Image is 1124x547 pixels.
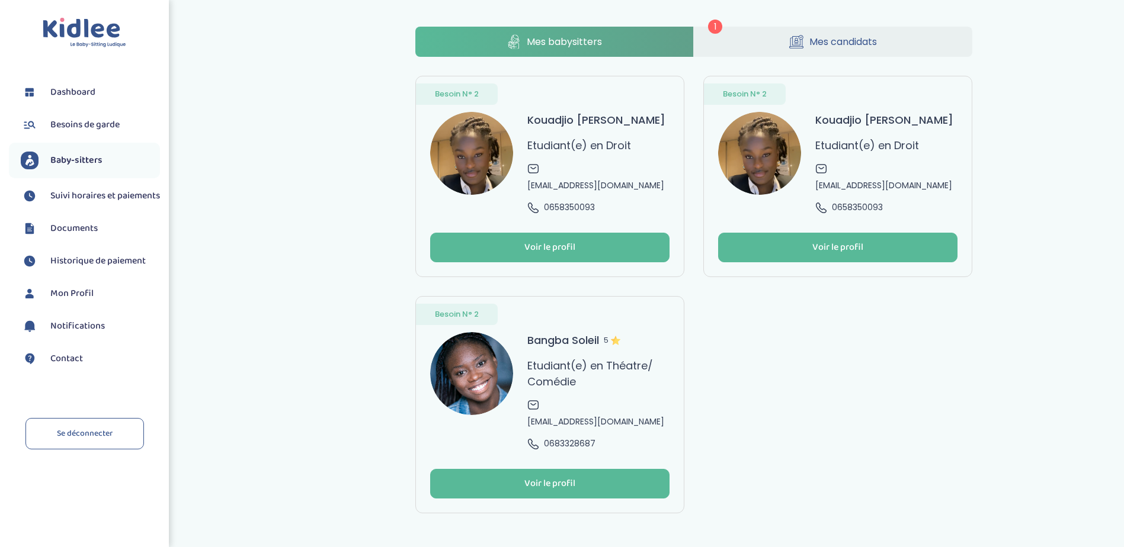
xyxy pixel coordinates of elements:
[544,437,595,450] span: 0683328687
[21,187,39,205] img: suivihoraire.svg
[718,112,801,195] img: avatar
[527,416,664,428] span: [EMAIL_ADDRESS][DOMAIN_NAME]
[21,350,160,368] a: Contact
[21,83,160,101] a: Dashboard
[21,252,39,270] img: suivihoraire.svg
[524,477,575,491] div: Voir le profil
[694,27,972,57] a: Mes candidats
[50,287,94,301] span: Mon Profil
[832,201,883,214] span: 0658350093
[415,296,684,513] a: Besoin N° 2 avatar Bangba Soleil5 Etudiant(e) en Théatre/ Comédie [EMAIL_ADDRESS][DOMAIN_NAME] 06...
[21,116,39,134] img: besoin.svg
[50,254,146,268] span: Historique de paiement
[723,88,767,100] span: Besoin N° 2
[527,358,670,390] p: Etudiant(e) en Théatre/ Comédie
[21,220,39,237] img: documents.svg
[815,112,953,128] h3: Kouadjio [PERSON_NAME]
[415,76,684,277] a: Besoin N° 2 avatar Kouadjio [PERSON_NAME] Etudiant(e) en Droit [EMAIL_ADDRESS][DOMAIN_NAME] 06583...
[718,233,958,262] button: Voir le profil
[21,220,160,237] a: Documents
[604,332,620,348] span: 5
[708,20,722,34] span: 1
[21,285,160,303] a: Mon Profil
[21,317,39,335] img: notification.svg
[527,112,665,128] h3: Kouadjio [PERSON_NAME]
[43,18,126,48] img: logo.svg
[21,252,160,270] a: Historique de paiement
[527,137,631,153] p: Etudiant(e) en Droit
[21,152,39,169] img: babysitters.svg
[527,332,620,348] h3: Bangba Soleil
[415,27,694,57] a: Mes babysitters
[527,179,664,192] span: [EMAIL_ADDRESS][DOMAIN_NAME]
[544,201,595,214] span: 0658350093
[50,221,98,236] span: Documents
[50,153,103,168] span: Baby-sitters
[21,285,39,303] img: profil.svg
[815,179,952,192] span: [EMAIL_ADDRESS][DOMAIN_NAME]
[812,241,863,255] div: Voir le profil
[50,189,160,203] span: Suivi horaires et paiements
[21,116,160,134] a: Besoins de garde
[50,319,105,333] span: Notifications
[430,332,513,415] img: avatar
[809,34,877,49] span: Mes candidats
[703,76,972,277] a: Besoin N° 2 avatar Kouadjio [PERSON_NAME] Etudiant(e) en Droit [EMAIL_ADDRESS][DOMAIN_NAME] 06583...
[435,308,479,320] span: Besoin N° 2
[430,233,670,262] button: Voir le profil
[430,469,670,498] button: Voir le profil
[50,118,120,132] span: Besoins de garde
[50,85,95,99] span: Dashboard
[50,352,83,366] span: Contact
[527,34,602,49] span: Mes babysitters
[524,241,575,255] div: Voir le profil
[815,137,919,153] p: Etudiant(e) en Droit
[430,112,513,195] img: avatar
[435,88,479,100] span: Besoin N° 2
[21,83,39,101] img: dashboard.svg
[25,418,144,449] a: Se déconnecter
[21,317,160,335] a: Notifications
[21,350,39,368] img: contact.svg
[21,152,160,169] a: Baby-sitters
[21,187,160,205] a: Suivi horaires et paiements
